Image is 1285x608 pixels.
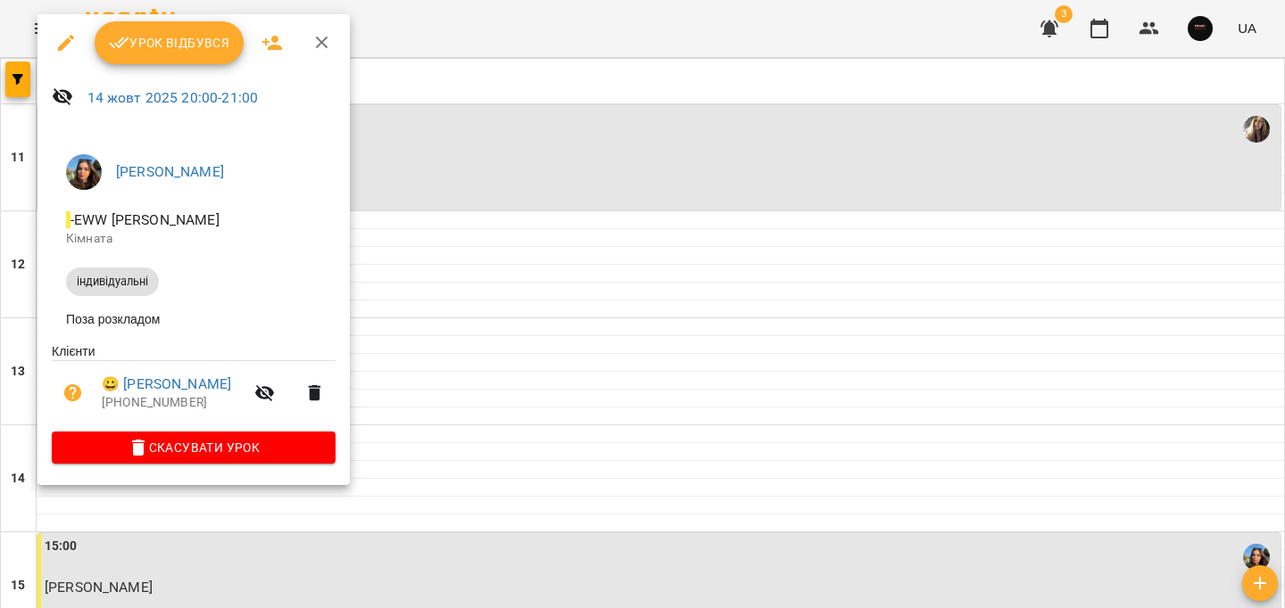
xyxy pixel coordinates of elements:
[66,274,159,290] span: індивідуальні
[66,437,321,458] span: Скасувати Урок
[52,342,336,431] ul: Клієнти
[109,32,230,53] span: Урок відбувся
[66,211,223,228] span: - EWW [PERSON_NAME]
[52,303,336,335] li: Поза розкладом
[52,372,95,415] button: Візит ще не сплачено. Додати оплату?
[66,230,321,248] p: Кімната
[116,163,224,180] a: [PERSON_NAME]
[102,374,231,395] a: 😀 [PERSON_NAME]
[52,431,336,464] button: Скасувати Урок
[66,154,102,190] img: 11d839d777b43516e4e2c1a6df0945d0.jpeg
[102,394,244,412] p: [PHONE_NUMBER]
[95,21,245,64] button: Урок відбувся
[87,89,259,106] a: 14 жовт 2025 20:00-21:00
